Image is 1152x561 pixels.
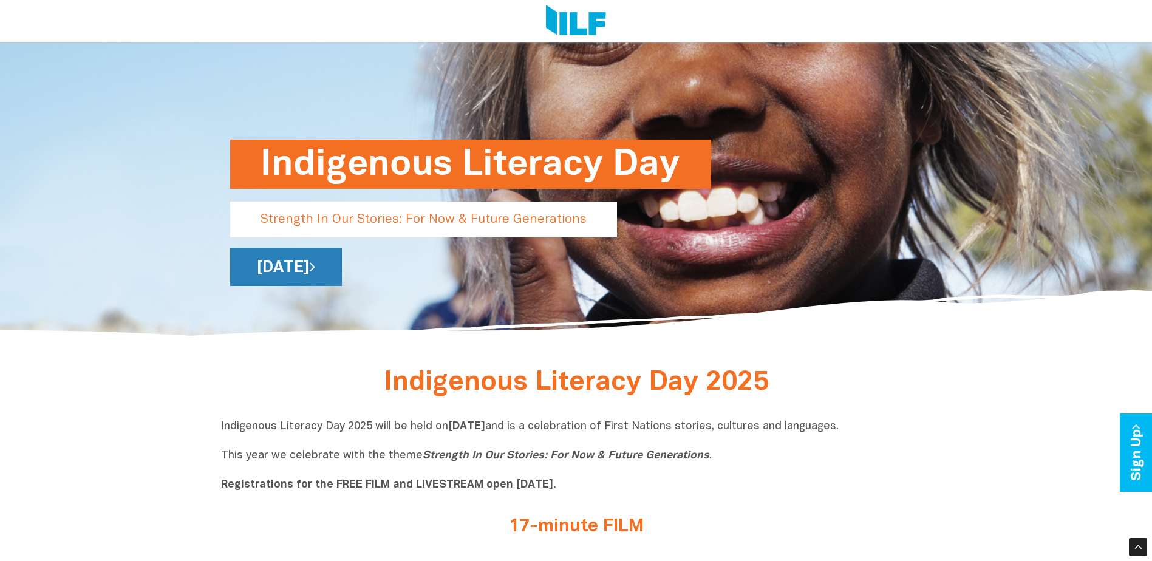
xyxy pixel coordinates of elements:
[221,420,932,492] p: Indigenous Literacy Day 2025 will be held on and is a celebration of First Nations stories, cultu...
[230,202,617,237] p: Strength In Our Stories: For Now & Future Generations
[221,480,556,490] b: Registrations for the FREE FILM and LIVESTREAM open [DATE].
[423,450,709,461] i: Strength In Our Stories: For Now & Future Generations
[448,421,485,432] b: [DATE]
[384,370,769,395] span: Indigenous Literacy Day 2025
[546,5,606,38] img: Logo
[261,140,681,189] h1: Indigenous Literacy Day
[230,248,342,286] a: [DATE]
[1129,538,1147,556] div: Scroll Back to Top
[349,517,804,537] h2: 17-minute FILM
